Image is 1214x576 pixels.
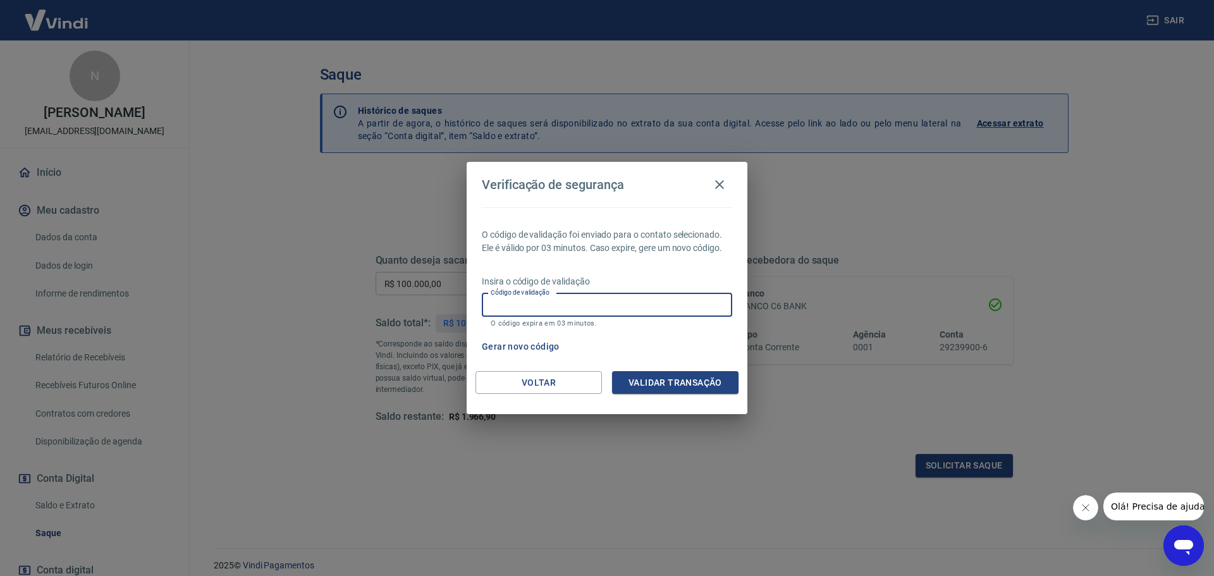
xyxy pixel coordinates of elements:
button: Validar transação [612,371,739,395]
iframe: Fechar mensagem [1073,495,1098,520]
iframe: Mensagem da empresa [1103,493,1204,520]
button: Voltar [475,371,602,395]
h4: Verificação de segurança [482,177,624,192]
p: O código de validação foi enviado para o contato selecionado. Ele é válido por 03 minutos. Caso e... [482,228,732,255]
span: Olá! Precisa de ajuda? [8,9,106,19]
button: Gerar novo código [477,335,565,358]
label: Código de validação [491,288,549,297]
p: Insira o código de validação [482,275,732,288]
p: O código expira em 03 minutos. [491,319,723,328]
iframe: Botão para abrir a janela de mensagens [1163,525,1204,566]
